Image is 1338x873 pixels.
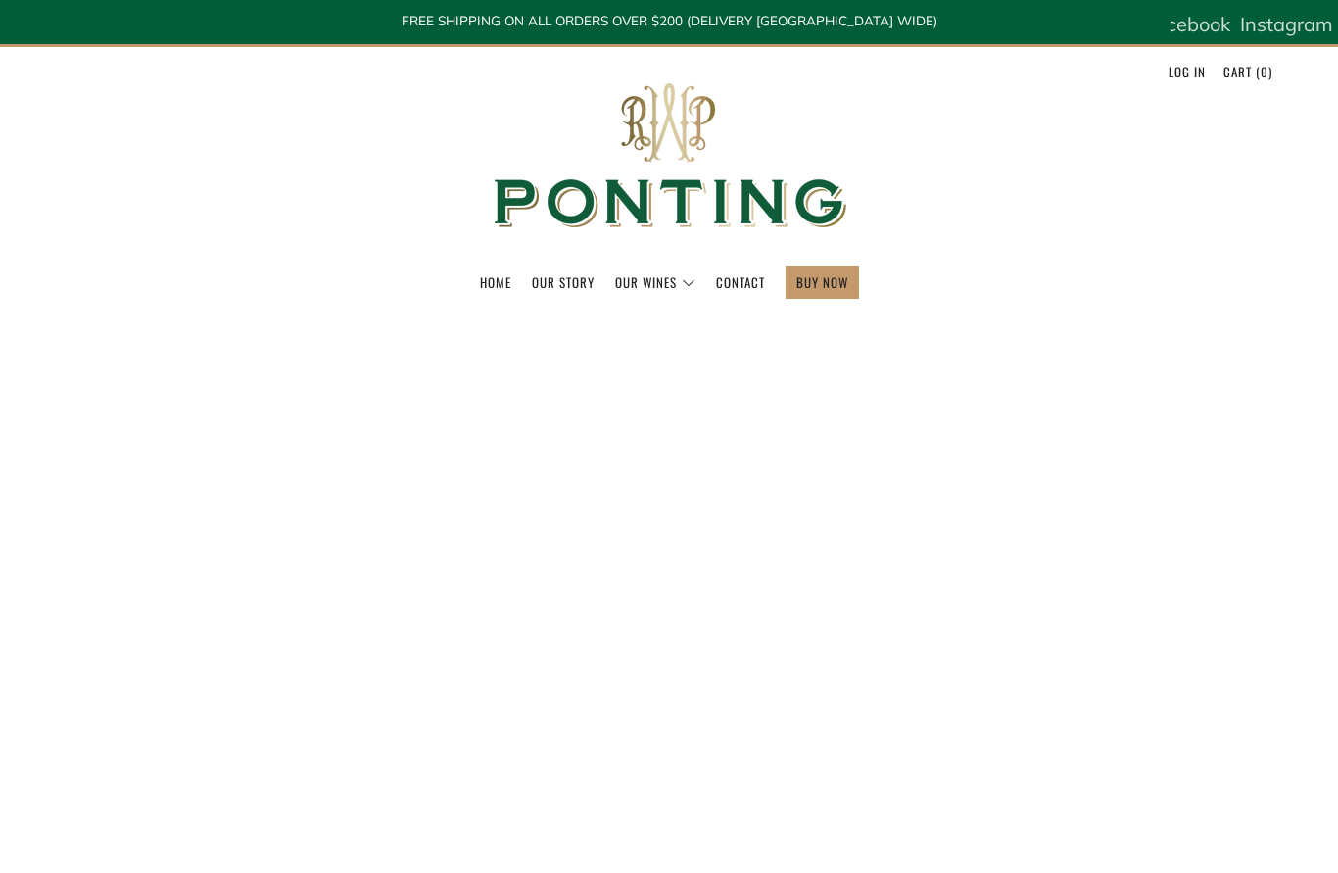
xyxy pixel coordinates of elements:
[716,267,765,298] a: Contact
[1240,12,1333,36] span: Instagram
[615,267,695,298] a: Our Wines
[532,267,595,298] a: Our Story
[1169,56,1206,87] a: Log in
[1144,12,1230,36] span: Facebook
[1144,5,1230,44] a: Facebook
[1261,62,1268,81] span: 0
[796,267,848,298] a: BUY NOW
[473,47,865,266] img: Ponting Wines
[1223,56,1272,87] a: Cart (0)
[1240,5,1333,44] a: Instagram
[480,267,511,298] a: Home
